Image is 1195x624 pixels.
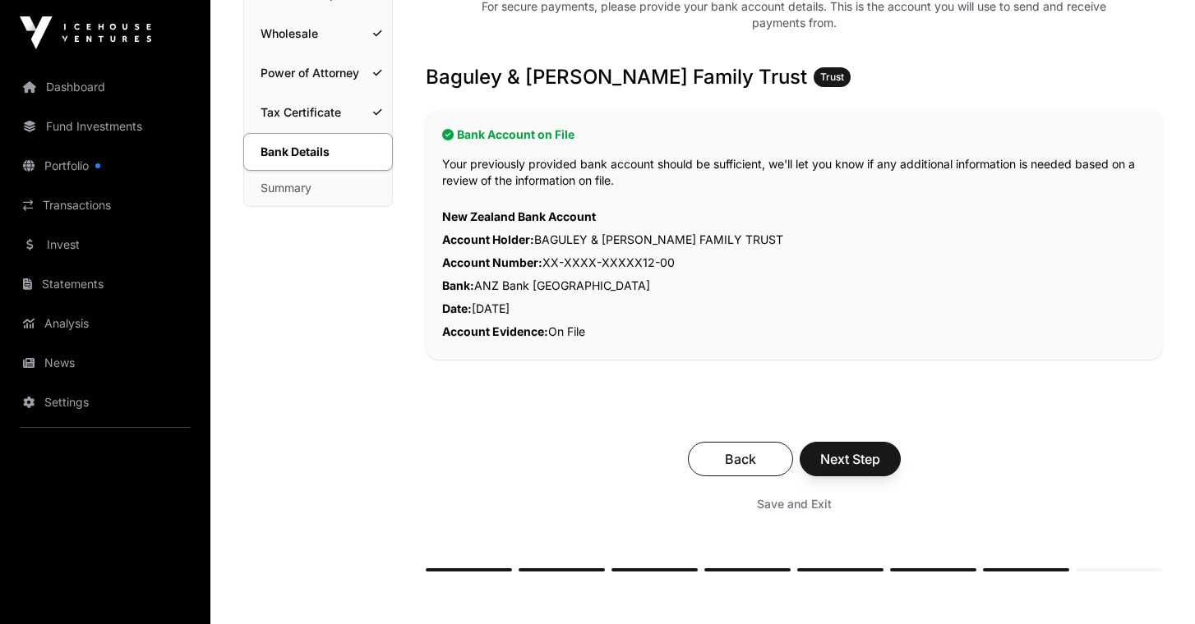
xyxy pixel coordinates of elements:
button: Save and Exit [737,489,851,519]
a: Transactions [13,187,197,223]
a: Summary [244,170,392,206]
button: Next Step [800,442,901,476]
h3: Baguley & [PERSON_NAME] Family Trust [426,64,1162,90]
a: Portfolio [13,148,197,184]
p: ANZ Bank [GEOGRAPHIC_DATA] [442,274,1146,297]
a: Fund Investments [13,108,197,145]
p: New Zealand Bank Account [442,205,1146,228]
a: Bank Details [243,133,393,171]
a: Statements [13,266,197,302]
p: XX-XXXX-XXXXX12-00 [442,251,1146,274]
a: Invest [13,227,197,263]
span: Account Holder: [442,232,534,246]
a: News [13,345,197,381]
p: On File [442,320,1146,343]
span: Bank: [442,278,474,292]
h2: Bank Account on File [442,126,1146,143]
span: Next Step [820,449,880,469]
a: Dashboard [13,69,197,105]
span: Save and Exit [757,496,832,512]
a: Settings [13,384,197,420]
span: Trust [820,71,844,84]
p: [DATE] [442,297,1146,320]
button: Back [688,442,793,476]
p: BAGULEY & [PERSON_NAME] FAMILY TRUST [442,228,1146,251]
span: Account Evidence: [442,324,548,338]
a: Wholesale [244,16,392,52]
img: Icehouse Ventures Logo [20,16,151,49]
span: Date: [442,301,472,315]
a: Tax Certificate [244,94,392,131]
span: Back [708,449,773,469]
span: Account Number: [442,255,542,269]
a: Analysis [13,305,197,342]
iframe: Chat Widget [1113,545,1195,624]
p: Your previously provided bank account should be sufficient, we'll let you know if any additional ... [442,156,1146,189]
a: Power of Attorney [244,55,392,91]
